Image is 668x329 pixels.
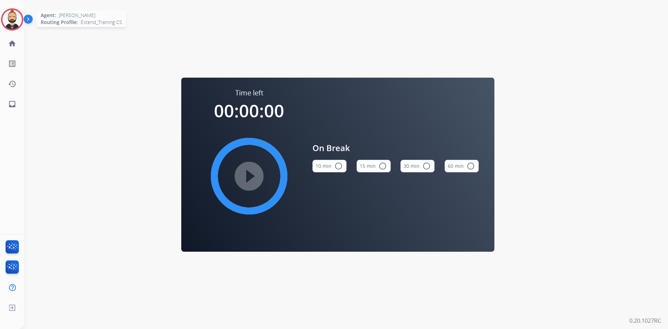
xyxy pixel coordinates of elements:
mat-icon: radio_button_unchecked [334,162,343,170]
button: 15 min [357,160,391,172]
button: 10 min [312,160,347,172]
button: 60 min [445,160,479,172]
mat-icon: radio_button_unchecked [422,162,431,170]
mat-icon: history [8,80,16,88]
mat-icon: inbox [8,100,16,108]
span: [PERSON_NAME] [59,12,95,19]
span: Routing Profile: [41,19,78,26]
mat-icon: radio_button_unchecked [467,162,475,170]
button: 30 min [400,160,435,172]
span: Time left [235,88,263,98]
mat-icon: list_alt [8,60,16,68]
span: Agent: [41,12,56,19]
img: avatar [2,10,22,29]
mat-icon: radio_button_unchecked [379,162,387,170]
span: 00:00:00 [214,99,284,123]
span: Extend_Training CS [81,19,122,26]
p: 0.20.1027RC [629,316,661,325]
span: On Break [312,142,479,154]
mat-icon: home [8,39,16,48]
